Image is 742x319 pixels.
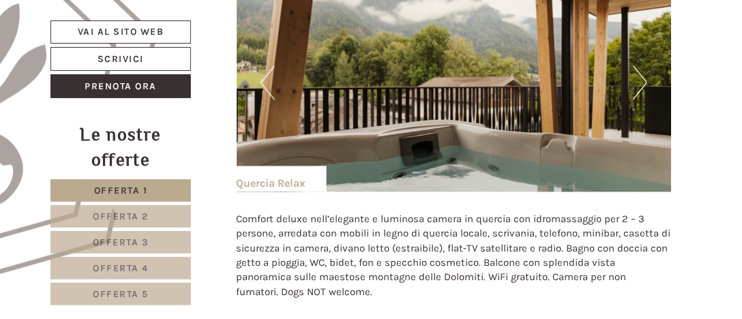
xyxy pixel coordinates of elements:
button: Next [633,65,647,100]
small: 08:01 [20,66,214,76]
div: Hotel B&B Feldmessner [20,40,214,50]
div: Buon giorno, come possiamo aiutarla? [10,37,221,78]
p: Comfort deluxe nell’elegante e luminosa camera in quercia con idromassaggio per 2 – 3 persone, ar... [237,212,672,300]
div: [DATE] [193,10,241,33]
a: Scrivici [50,47,191,71]
span: Offerta 5 [93,288,149,300]
button: Previous [261,65,275,100]
span: Offerta 2 [93,211,149,222]
span: Offerta 3 [93,237,149,248]
a: Vai al sito web [50,20,191,44]
span: Offerta 4 [93,262,149,274]
a: Prenota ora [50,74,191,98]
span: Offerta 1 [94,185,148,196]
div: Le nostre offerte [50,122,191,172]
div: Quercia Relax [237,166,327,192]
